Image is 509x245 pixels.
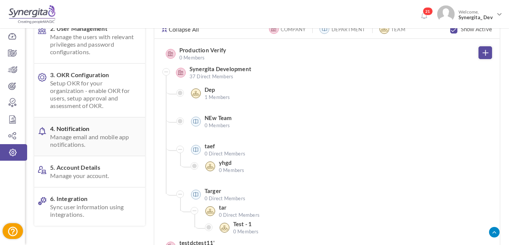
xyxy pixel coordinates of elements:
span: 6. Integration [50,195,136,218]
span: 0 Direct Members [205,195,245,202]
label: tar [219,204,227,211]
span: 2. User Management [50,25,136,56]
label: Synergita Development [190,65,251,73]
span: 0 Members [179,54,226,61]
a: Add [478,46,492,59]
span: Welcome, [455,5,496,24]
span: 37 Direct Members [190,73,251,80]
span: 3. OKR Configuration [50,71,136,110]
label: yhgd [219,159,232,166]
span: 4. Notification [50,125,136,148]
label: Company [281,26,306,33]
span: Manage the users with relevant privileges and password configurations. [50,33,136,56]
a: 6. IntegrationSync user information using integrations. [34,187,145,226]
label: NEw Team [205,114,232,122]
label: Dep [205,86,215,93]
label: Targer [205,187,221,195]
label: Show Active [461,25,492,33]
span: Sync user information using integrations. [50,203,136,218]
label: Production Verify [179,46,226,54]
img: Logo [9,5,55,24]
span: 0 Direct Members [219,211,260,219]
span: Setup OKR for your organization - enable OKR for users, setup approval and assessment of OKR. [50,79,136,110]
span: 0 Direct Members [205,150,245,157]
span: Manage your account. [50,172,136,180]
span: Manage email and mobile app notifications. [50,133,136,148]
label: Test - 1 [233,220,252,228]
span: 5. Account Details [50,164,136,180]
a: Photo Welcome,Synergita_ Dev [434,2,505,24]
span: 0 Members [219,166,245,174]
span: 21 [423,7,433,15]
img: Photo [437,5,455,23]
a: Notifications [418,10,430,22]
span: Synergita_ Dev [459,15,494,20]
span: 1 Members [205,93,230,101]
label: Team [391,26,405,33]
label: taef [205,142,215,150]
span: 0 Members [233,228,259,235]
span: 0 Members [205,122,232,129]
label: Department [332,26,365,33]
